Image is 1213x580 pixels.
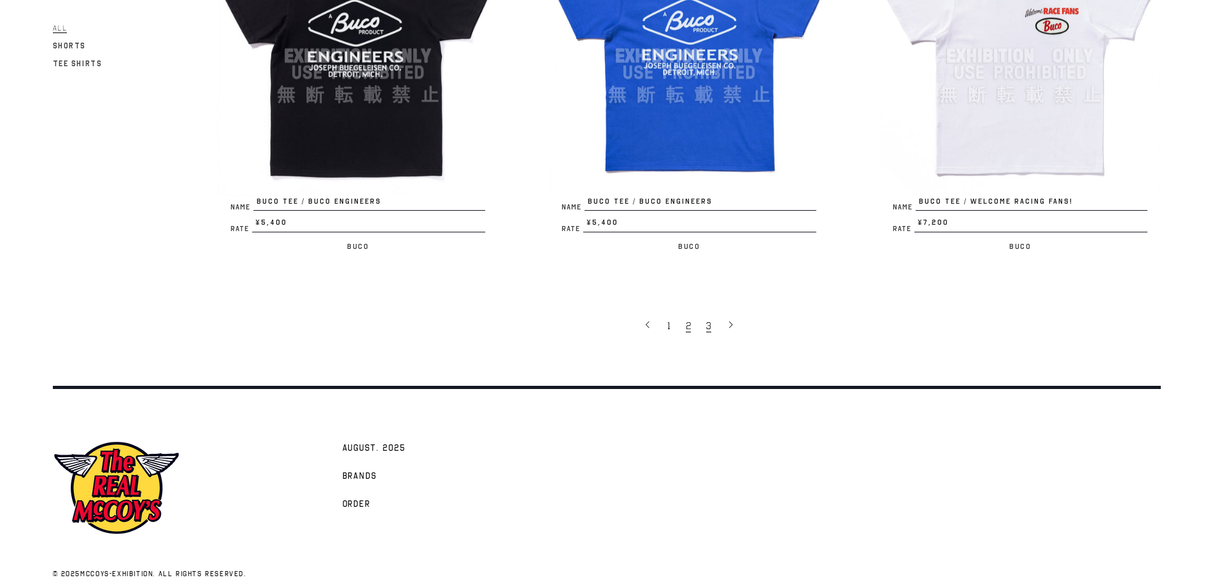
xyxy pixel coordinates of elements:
[53,41,87,50] span: Shorts
[343,499,371,511] span: Order
[218,239,498,254] p: Buco
[661,312,679,339] a: 1
[336,462,384,490] a: Brands
[53,38,87,53] a: Shorts
[231,204,253,211] span: Name
[893,204,916,211] span: Name
[562,225,583,232] span: Rate
[343,470,378,483] span: Brands
[80,569,153,578] a: mccoys-exhibition
[343,442,406,455] span: AUGUST. 2025
[336,490,378,518] a: Order
[562,204,585,211] span: Name
[686,320,691,332] span: 2
[893,225,914,232] span: Rate
[252,217,485,232] span: ¥5,400
[583,217,816,232] span: ¥5,400
[53,440,180,536] img: mccoys-exhibition
[53,569,581,580] p: © 2025 . All rights reserved.
[585,196,816,211] span: BUCO TEE / BUCO ENGINEERS
[336,434,412,462] a: AUGUST. 2025
[549,239,829,254] p: Buco
[916,196,1147,211] span: BUCO TEE / WELCOME RACING FANS!
[914,217,1147,232] span: ¥7,200
[667,320,670,332] span: 1
[53,20,67,36] a: All
[253,196,485,211] span: BUCO TEE / BUCO ENGINEERS
[53,59,103,68] span: Tee Shirts
[700,312,720,339] a: 3
[231,225,252,232] span: Rate
[53,24,67,33] span: All
[706,320,711,332] span: 3
[880,239,1160,254] p: Buco
[53,56,103,71] a: Tee Shirts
